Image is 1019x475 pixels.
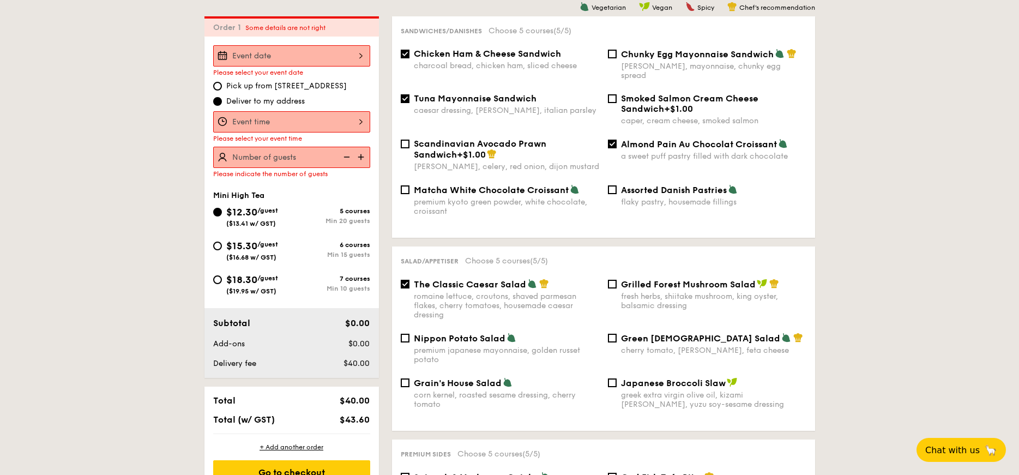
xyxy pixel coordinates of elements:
span: +$1.00 [457,149,486,160]
span: Almond Pain Au Chocolat Croissant [621,139,777,149]
span: $12.30 [226,206,257,218]
span: $0.00 [345,318,370,328]
span: /guest [257,274,278,282]
input: Number of guests [213,147,370,168]
img: icon-vegetarian.fe4039eb.svg [775,49,785,58]
img: icon-add.58712e84.svg [354,147,370,167]
span: ($13.41 w/ GST) [226,220,276,227]
span: Choose 5 courses [457,449,540,459]
span: Matcha White Chocolate Croissant [414,185,569,195]
span: Choose 5 courses [489,26,571,35]
span: ($16.68 w/ GST) [226,254,276,261]
img: icon-vegetarian.fe4039eb.svg [728,184,738,194]
span: Grilled Forest Mushroom Salad [621,279,756,290]
span: /guest [257,240,278,248]
span: (5/5) [553,26,571,35]
span: Assorted Danish Pastries [621,185,727,195]
span: Smoked Salmon Cream Cheese Sandwich [621,93,758,114]
span: Please select your event time [213,135,302,142]
span: Chunky Egg Mayonnaise Sandwich [621,49,774,59]
span: Total (w/ GST) [213,414,275,425]
input: Tuna Mayonnaise Sandwichcaesar dressing, [PERSON_NAME], italian parsley [401,94,409,103]
input: Grain's House Saladcorn kernel, roasted sesame dressing, cherry tomato [401,378,409,387]
img: icon-vegetarian.fe4039eb.svg [503,377,512,387]
span: Subtotal [213,318,250,328]
img: icon-chef-hat.a58ddaea.svg [793,333,803,342]
input: $18.30/guest($19.95 w/ GST)7 coursesMin 10 guests [213,275,222,284]
span: Vegan [652,4,672,11]
span: Chef's recommendation [739,4,815,11]
span: Japanese Broccoli Slaw [621,378,726,388]
img: icon-vegan.f8ff3823.svg [727,377,738,387]
div: 5 courses [292,207,370,215]
input: Chicken Ham & Cheese Sandwichcharcoal bread, chicken ham, sliced cheese [401,50,409,58]
img: icon-spicy.37a8142b.svg [685,2,695,11]
div: caper, cream cheese, smoked salmon [621,116,806,125]
input: Smoked Salmon Cream Cheese Sandwich+$1.00caper, cream cheese, smoked salmon [608,94,617,103]
span: (5/5) [522,449,540,459]
div: Min 15 guests [292,251,370,258]
input: Event date [213,45,370,67]
input: Green [DEMOGRAPHIC_DATA] Saladcherry tomato, [PERSON_NAME], feta cheese [608,334,617,342]
span: /guest [257,207,278,214]
img: icon-chef-hat.a58ddaea.svg [769,279,779,288]
input: $12.30/guest($13.41 w/ GST)5 coursesMin 20 guests [213,208,222,217]
span: Total [213,395,236,406]
div: + Add another order [213,443,370,452]
span: Grain's House Salad [414,378,502,388]
input: $15.30/guest($16.68 w/ GST)6 coursesMin 15 guests [213,242,222,250]
input: Matcha White Chocolate Croissantpremium kyoto green powder, white chocolate, croissant [401,185,409,194]
span: $0.00 [348,339,370,348]
input: Deliver to my address [213,97,222,106]
div: Please select your event date [213,69,370,76]
div: a sweet puff pastry filled with dark chocolate [621,152,806,161]
span: Add-ons [213,339,245,348]
span: Nippon Potato Salad [414,333,505,344]
span: $18.30 [226,274,257,286]
img: icon-vegetarian.fe4039eb.svg [778,139,788,148]
span: $15.30 [226,240,257,252]
span: (5/5) [530,256,548,266]
div: 7 courses [292,275,370,282]
div: romaine lettuce, croutons, shaved parmesan flakes, cherry tomatoes, housemade caesar dressing [414,292,599,320]
input: Almond Pain Au Chocolat Croissanta sweet puff pastry filled with dark chocolate [608,140,617,148]
span: Order 1 [213,23,245,32]
span: Pick up from [STREET_ADDRESS] [226,81,347,92]
input: Assorted Danish Pastriesflaky pastry, housemade fillings [608,185,617,194]
div: premium kyoto green powder, white chocolate, croissant [414,197,599,216]
img: icon-chef-hat.a58ddaea.svg [727,2,737,11]
input: Nippon Potato Saladpremium japanese mayonnaise, golden russet potato [401,334,409,342]
img: icon-vegetarian.fe4039eb.svg [527,279,537,288]
button: Chat with us🦙 [917,438,1006,462]
span: Salad/Appetiser [401,257,459,265]
span: Choose 5 courses [465,256,548,266]
div: premium japanese mayonnaise, golden russet potato [414,346,599,364]
span: ($19.95 w/ GST) [226,287,276,295]
img: icon-vegetarian.fe4039eb.svg [570,184,580,194]
img: icon-reduce.1d2dbef1.svg [337,147,354,167]
input: Scandinavian Avocado Prawn Sandwich+$1.00[PERSON_NAME], celery, red onion, dijon mustard [401,140,409,148]
span: Delivery fee [213,359,256,368]
div: cherry tomato, [PERSON_NAME], feta cheese [621,346,806,355]
input: Event time [213,111,370,133]
span: $40.00 [343,359,370,368]
span: Spicy [697,4,714,11]
img: icon-vegan.f8ff3823.svg [757,279,768,288]
div: fresh herbs, shiitake mushroom, king oyster, balsamic dressing [621,292,806,310]
img: icon-chef-hat.a58ddaea.svg [487,149,497,159]
img: icon-vegan.f8ff3823.svg [639,2,650,11]
span: $43.60 [340,414,370,425]
span: Chat with us [925,445,980,455]
div: 6 courses [292,241,370,249]
span: Tuna Mayonnaise Sandwich [414,93,536,104]
img: icon-chef-hat.a58ddaea.svg [787,49,797,58]
span: The Classic Caesar Salad [414,279,526,290]
span: Premium sides [401,450,451,458]
img: icon-chef-hat.a58ddaea.svg [539,279,549,288]
img: icon-vegetarian.fe4039eb.svg [580,2,589,11]
span: Some details are not right [245,24,325,32]
span: Scandinavian Avocado Prawn Sandwich [414,139,546,160]
span: +$1.00 [664,104,693,114]
span: Deliver to my address [226,96,305,107]
span: Sandwiches/Danishes [401,27,482,35]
